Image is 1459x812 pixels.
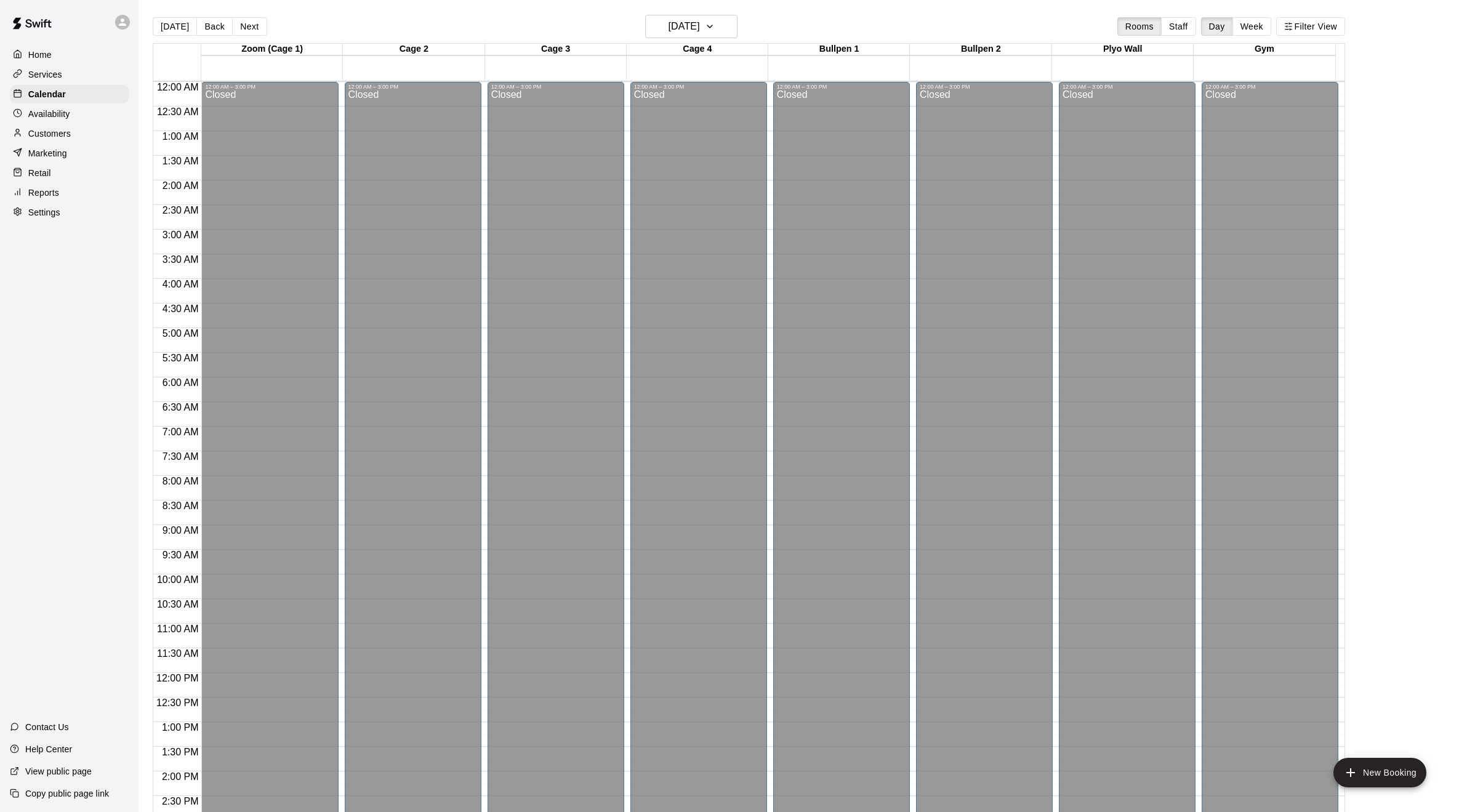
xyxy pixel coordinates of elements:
[1232,17,1271,36] button: Week
[159,550,202,560] span: 9:30 AM
[28,68,62,81] p: Services
[25,743,72,755] p: Help Center
[25,787,109,800] p: Copy public page link
[10,105,129,123] a: Availability
[634,84,763,90] div: 12:00 AM – 3:00 PM
[159,427,202,437] span: 7:00 AM
[159,796,202,806] span: 2:30 PM
[1276,17,1345,36] button: Filter View
[159,230,202,240] span: 3:00 AM
[28,49,52,61] p: Home
[28,88,66,100] p: Calendar
[159,476,202,486] span: 8:00 AM
[28,108,70,120] p: Availability
[1117,17,1162,36] button: Rooms
[10,164,129,182] a: Retail
[196,17,233,36] button: Back
[232,17,267,36] button: Next
[159,525,202,536] span: 9:00 AM
[10,85,129,103] a: Calendar
[10,124,129,143] a: Customers
[153,673,201,683] span: 12:00 PM
[159,500,202,511] span: 8:30 AM
[25,765,92,778] p: View public page
[25,721,69,733] p: Contact Us
[154,624,202,634] span: 11:00 AM
[159,180,202,191] span: 2:00 AM
[159,205,202,215] span: 2:30 AM
[491,84,621,90] div: 12:00 AM – 3:00 PM
[159,771,202,782] span: 2:00 PM
[1052,44,1194,55] div: Plyo Wall
[201,44,343,55] div: Zoom (Cage 1)
[159,328,202,339] span: 5:00 AM
[645,15,738,38] button: [DATE]
[10,203,129,222] a: Settings
[1161,17,1196,36] button: Staff
[485,44,627,55] div: Cage 3
[159,254,202,265] span: 3:30 AM
[154,648,202,659] span: 11:30 AM
[153,17,197,36] button: [DATE]
[768,44,910,55] div: Bullpen 1
[153,697,201,708] span: 12:30 PM
[10,65,129,84] a: Services
[159,722,202,733] span: 1:00 PM
[10,144,129,163] a: Marketing
[28,187,59,199] p: Reports
[28,167,51,179] p: Retail
[1205,84,1335,90] div: 12:00 AM – 3:00 PM
[159,353,202,363] span: 5:30 AM
[28,206,60,219] p: Settings
[10,183,129,202] a: Reports
[348,84,478,90] div: 12:00 AM – 3:00 PM
[154,599,202,609] span: 10:30 AM
[1201,17,1233,36] button: Day
[159,303,202,314] span: 4:30 AM
[159,402,202,412] span: 6:30 AM
[154,82,202,92] span: 12:00 AM
[910,44,1051,55] div: Bullpen 2
[205,84,334,90] div: 12:00 AM – 3:00 PM
[1194,44,1335,55] div: Gym
[28,127,71,140] p: Customers
[154,107,202,117] span: 12:30 AM
[159,279,202,289] span: 4:00 AM
[627,44,768,55] div: Cage 4
[159,451,202,462] span: 7:30 AM
[159,377,202,388] span: 6:00 AM
[154,574,202,585] span: 10:00 AM
[28,147,67,159] p: Marketing
[10,46,129,64] a: Home
[159,747,202,757] span: 1:30 PM
[343,44,484,55] div: Cage 2
[668,18,699,35] h6: [DATE]
[920,84,1049,90] div: 12:00 AM – 3:00 PM
[159,131,202,142] span: 1:00 AM
[777,84,906,90] div: 12:00 AM – 3:00 PM
[1333,758,1426,787] button: add
[1063,84,1192,90] div: 12:00 AM – 3:00 PM
[159,156,202,166] span: 1:30 AM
